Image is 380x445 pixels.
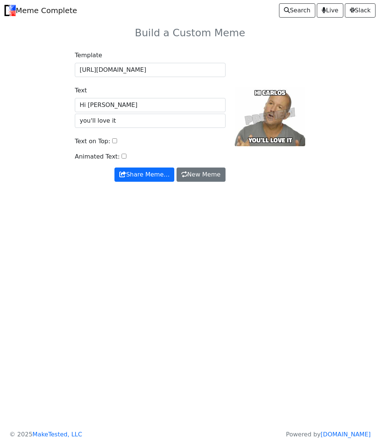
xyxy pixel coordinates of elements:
span: Search [284,6,310,15]
a: Slack [345,3,376,18]
button: Share Meme… [114,168,174,182]
label: Template [75,51,102,60]
input: Background Image URL [75,63,226,77]
input: you'll love it [75,114,226,128]
span: New Meme [181,170,221,179]
p: Powered by [286,430,371,439]
span: Slack [350,6,371,15]
span: Live [322,6,338,15]
a: MakeTested, LLC [33,431,82,438]
input: we think [75,98,226,112]
a: New Meme [177,168,226,182]
a: Live [317,3,343,18]
a: Meme Complete [4,3,77,18]
label: Animated Text: [75,152,120,161]
a: Search [279,3,315,18]
a: [DOMAIN_NAME] [321,431,371,438]
img: Meme Complete [4,5,16,16]
label: Text [75,86,87,95]
p: © 2025 [9,430,82,439]
h3: Build a Custom Meme [15,27,365,39]
label: Text on Top: [75,137,110,146]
